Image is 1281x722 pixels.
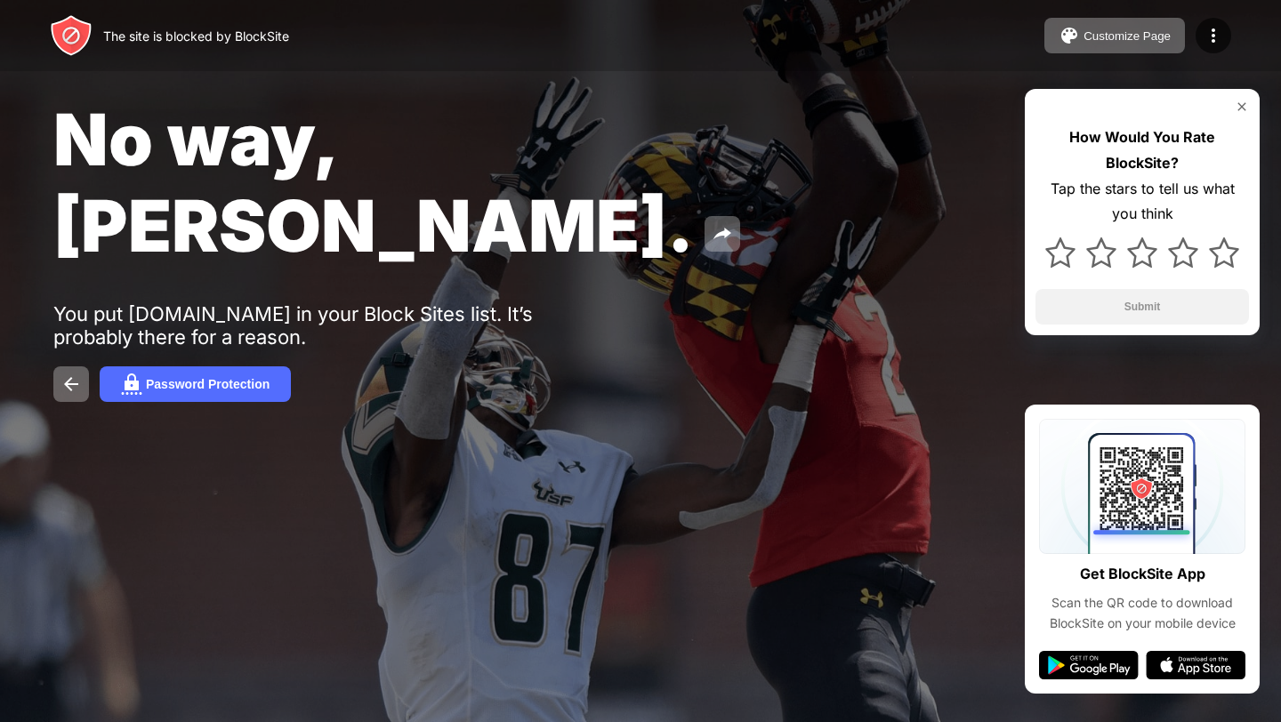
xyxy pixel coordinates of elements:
[1035,176,1249,228] div: Tap the stars to tell us what you think
[1080,561,1205,587] div: Get BlockSite App
[1203,25,1224,46] img: menu-icon.svg
[1168,237,1198,268] img: star.svg
[121,373,142,395] img: password.svg
[1044,18,1185,53] button: Customize Page
[1035,289,1249,325] button: Submit
[1035,124,1249,176] div: How Would You Rate BlockSite?
[50,14,93,57] img: header-logo.svg
[1209,237,1239,268] img: star.svg
[1127,237,1157,268] img: star.svg
[100,366,291,402] button: Password Protection
[53,302,603,349] div: You put [DOMAIN_NAME] in your Block Sites list. It’s probably there for a reason.
[1235,100,1249,114] img: rate-us-close.svg
[1039,651,1139,679] img: google-play.svg
[1039,593,1245,633] div: Scan the QR code to download BlockSite on your mobile device
[53,96,694,269] span: No way, [PERSON_NAME].
[1045,237,1076,268] img: star.svg
[60,373,82,395] img: back.svg
[146,377,270,391] div: Password Protection
[1084,29,1171,43] div: Customize Page
[1146,651,1245,679] img: app-store.svg
[1059,25,1080,46] img: pallet.svg
[712,223,733,245] img: share.svg
[1086,237,1116,268] img: star.svg
[103,28,289,44] div: The site is blocked by BlockSite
